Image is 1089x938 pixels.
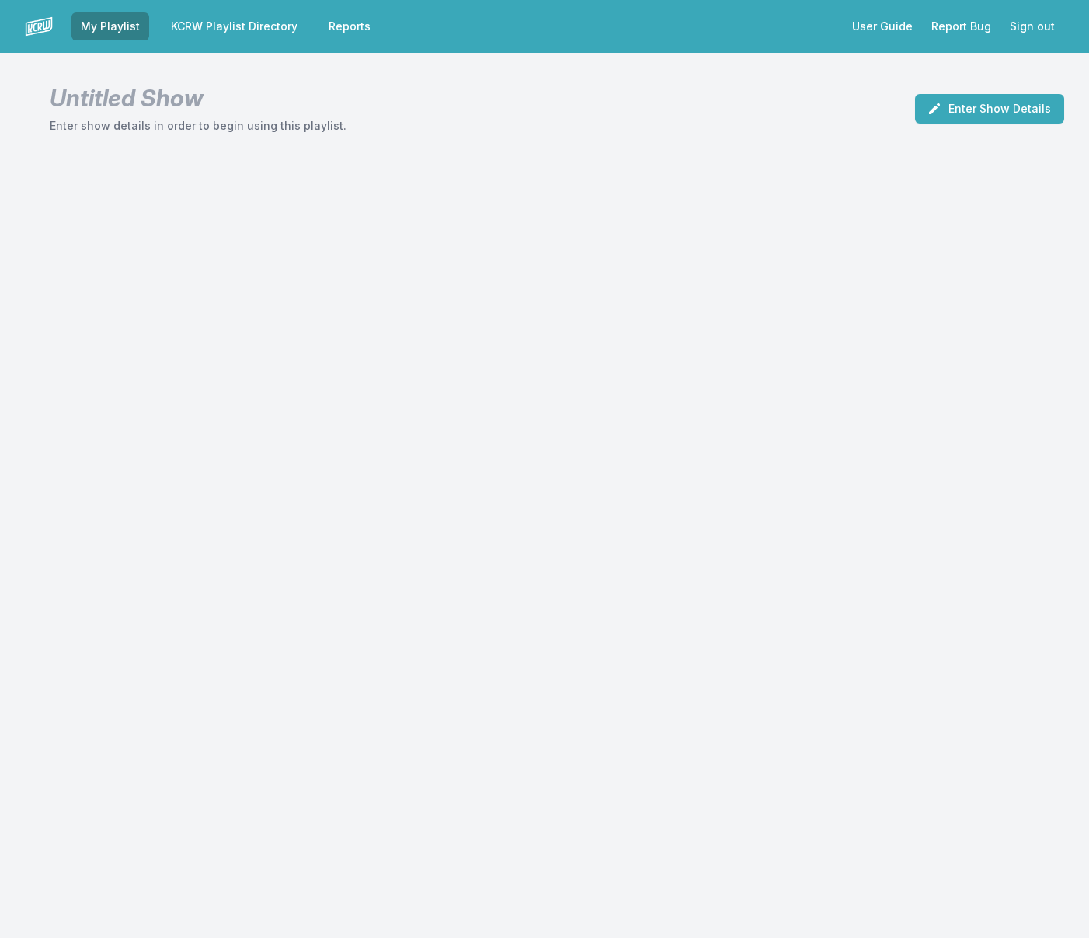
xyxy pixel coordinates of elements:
h1: Untitled Show [50,84,346,112]
a: User Guide [843,12,922,40]
button: Enter Show Details [915,94,1064,124]
img: logo-white-87cec1fa9cbef997252546196dc51331.png [25,12,53,40]
a: KCRW Playlist Directory [162,12,307,40]
p: Enter show details in order to begin using this playlist. [50,118,346,134]
button: Sign out [1000,12,1064,40]
a: My Playlist [71,12,149,40]
a: Report Bug [922,12,1000,40]
a: Reports [319,12,380,40]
